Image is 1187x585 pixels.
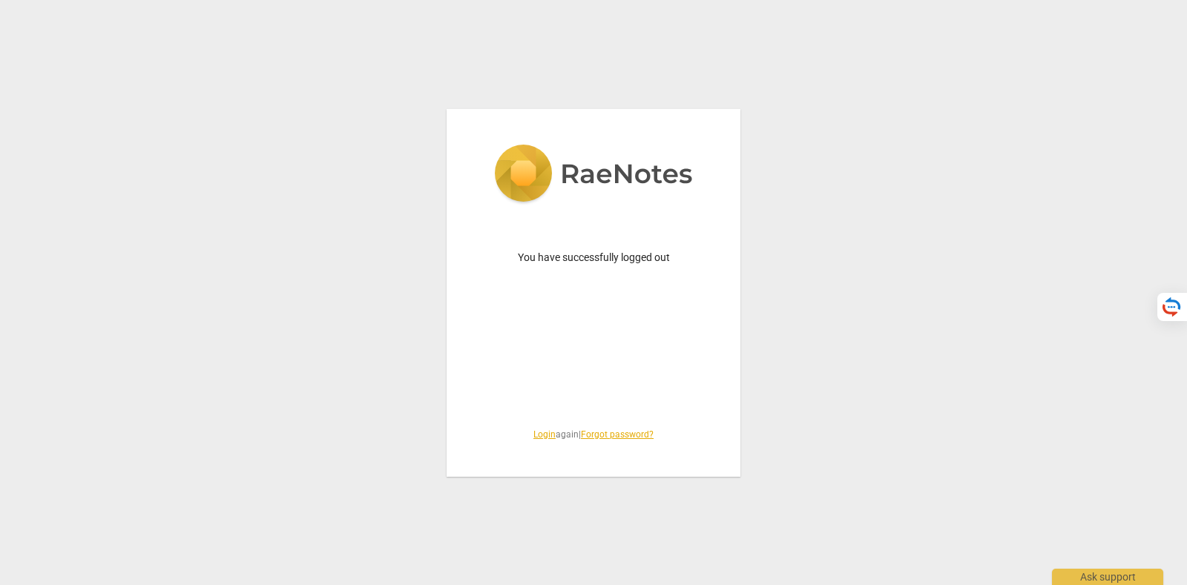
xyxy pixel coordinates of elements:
img: 5ac2273c67554f335776073100b6d88f.svg [494,145,693,205]
a: Login [533,429,556,440]
span: again | [482,429,705,441]
p: You have successfully logged out [482,250,705,265]
div: Ask support [1052,569,1163,585]
a: Forgot password? [581,429,654,440]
